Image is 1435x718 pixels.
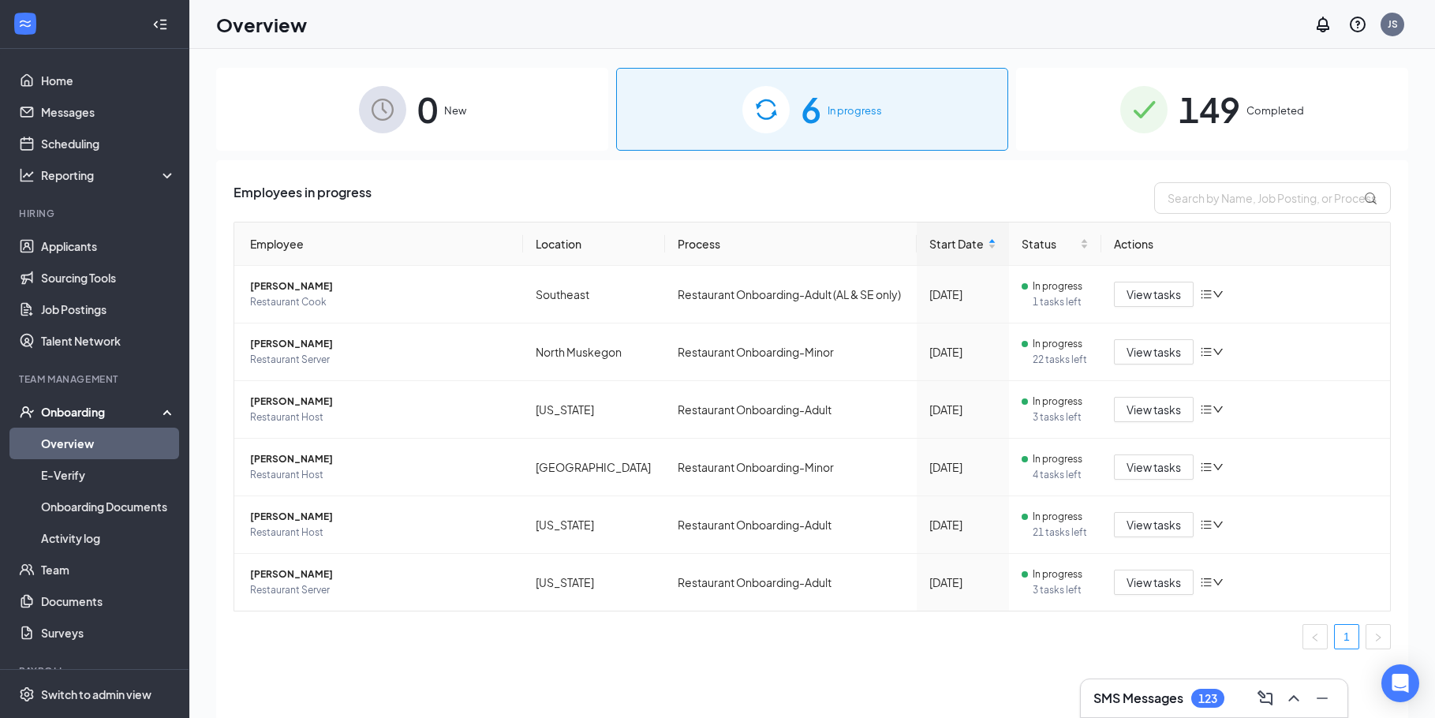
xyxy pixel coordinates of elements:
span: [PERSON_NAME] [250,451,510,467]
svg: Analysis [19,167,35,183]
a: Team [41,554,176,585]
svg: QuestionInfo [1348,15,1367,34]
th: Process [665,223,917,266]
a: Messages [41,96,176,128]
span: Restaurant Server [250,352,510,368]
div: [DATE] [929,516,996,533]
span: Restaurant Server [250,582,510,598]
span: Completed [1246,103,1304,118]
svg: ChevronUp [1284,689,1303,708]
span: [PERSON_NAME] [250,336,510,352]
div: Reporting [41,167,177,183]
button: ComposeMessage [1253,686,1278,711]
input: Search by Name, Job Posting, or Process [1154,182,1391,214]
a: Documents [41,585,176,617]
span: View tasks [1127,343,1181,361]
h3: SMS Messages [1093,690,1183,707]
span: right [1373,633,1383,642]
td: Restaurant Onboarding-Adult [665,554,917,611]
td: [US_STATE] [523,381,665,439]
svg: ComposeMessage [1256,689,1275,708]
span: New [444,103,466,118]
div: Team Management [19,372,173,386]
td: [US_STATE] [523,496,665,554]
span: View tasks [1127,574,1181,591]
span: bars [1200,403,1213,416]
a: Job Postings [41,294,176,325]
button: View tasks [1114,282,1194,307]
span: Restaurant Host [250,467,510,483]
button: View tasks [1114,570,1194,595]
div: [DATE] [929,574,996,591]
span: down [1213,462,1224,473]
button: Minimize [1310,686,1335,711]
li: 1 [1334,624,1359,649]
button: View tasks [1114,397,1194,422]
span: Employees in progress [234,182,372,214]
span: bars [1200,461,1213,473]
td: North Muskegon [523,323,665,381]
div: Switch to admin view [41,686,151,702]
button: left [1302,624,1328,649]
td: [GEOGRAPHIC_DATA] [523,439,665,496]
button: right [1366,624,1391,649]
div: Onboarding [41,404,163,420]
div: [DATE] [929,401,996,418]
svg: WorkstreamLogo [17,16,33,32]
span: left [1310,633,1320,642]
div: [DATE] [929,286,996,303]
td: Southeast [523,266,665,323]
span: Status [1022,235,1076,252]
div: Payroll [19,664,173,678]
span: In progress [1033,567,1082,582]
span: View tasks [1127,458,1181,476]
span: In progress [1033,451,1082,467]
svg: Notifications [1314,15,1332,34]
span: bars [1200,346,1213,358]
span: [PERSON_NAME] [250,394,510,409]
svg: UserCheck [19,404,35,420]
span: 6 [801,82,821,136]
span: View tasks [1127,401,1181,418]
a: Applicants [41,230,176,262]
div: JS [1388,17,1398,31]
div: 123 [1198,692,1217,705]
a: 1 [1335,625,1358,649]
span: In progress [1033,336,1082,352]
td: Restaurant Onboarding-Adult (AL & SE only) [665,266,917,323]
span: 4 tasks left [1033,467,1088,483]
span: 149 [1179,82,1240,136]
a: Scheduling [41,128,176,159]
span: down [1213,289,1224,300]
span: In progress [828,103,882,118]
li: Previous Page [1302,624,1328,649]
span: View tasks [1127,286,1181,303]
span: Restaurant Host [250,409,510,425]
td: Restaurant Onboarding-Minor [665,323,917,381]
span: 21 tasks left [1033,525,1088,540]
div: Open Intercom Messenger [1381,664,1419,702]
svg: Settings [19,686,35,702]
span: View tasks [1127,516,1181,533]
div: Hiring [19,207,173,220]
span: 0 [417,82,438,136]
div: [DATE] [929,458,996,476]
span: 22 tasks left [1033,352,1088,368]
button: View tasks [1114,512,1194,537]
span: 3 tasks left [1033,409,1088,425]
th: Status [1009,223,1101,266]
a: Overview [41,428,176,459]
a: Talent Network [41,325,176,357]
span: bars [1200,518,1213,531]
li: Next Page [1366,624,1391,649]
td: Restaurant Onboarding-Adult [665,381,917,439]
span: bars [1200,288,1213,301]
th: Location [523,223,665,266]
span: In progress [1033,279,1082,294]
a: Surveys [41,617,176,649]
span: Restaurant Host [250,525,510,540]
span: 1 tasks left [1033,294,1088,310]
span: down [1213,346,1224,357]
span: down [1213,404,1224,415]
a: Sourcing Tools [41,262,176,294]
